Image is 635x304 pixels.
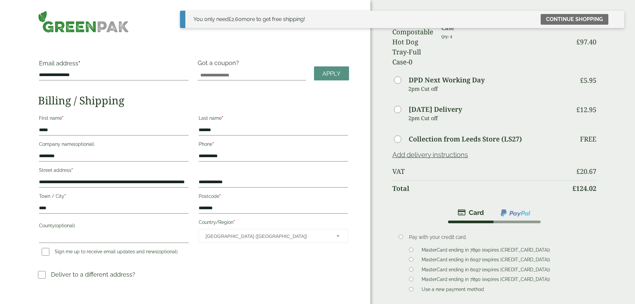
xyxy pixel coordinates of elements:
[322,70,341,77] span: Apply
[576,167,580,176] span: £
[419,267,553,274] label: MasterCard ending in 6097 (expires [CREDIT_CARD_DATA])
[419,247,553,255] label: MasterCard ending in 7890 (expires [CREDIT_CARD_DATA])
[408,84,567,94] p: 2pm Cut off
[419,277,553,284] label: MasterCard ending in 7890 (expires [CREDIT_CARD_DATA])
[199,218,348,229] label: Country/Region
[580,76,596,85] bdi: 5.95
[409,77,485,83] label: DPD Next Working Day
[39,249,180,256] label: Sign me up to receive email updates and news
[576,105,596,114] bdi: 12.95
[199,192,348,203] label: Postcode
[219,194,221,199] abbr: required
[500,209,531,217] img: ppcp-gateway.png
[39,60,188,70] label: Email address
[409,234,587,241] p: Pay with your credit card.
[441,34,452,39] small: Qty: 4
[576,167,596,176] bdi: 20.67
[419,287,487,294] label: Use a new payment method
[39,113,188,125] label: First name
[541,14,608,25] a: Continue shopping
[198,59,242,70] label: Got a coupon?
[392,151,468,159] a: Add delivery instructions
[64,194,66,199] abbr: required
[206,229,328,243] span: United Kingdom (UK)
[51,270,135,279] p: Deliver to a different address?
[212,141,214,147] abbr: required
[39,221,188,232] label: County
[199,229,348,243] span: Country/Region
[314,66,349,81] a: Apply
[199,113,348,125] label: Last name
[408,113,567,123] p: 2pm Cut off
[229,16,231,22] span: £
[157,249,178,254] span: (optional)
[78,60,80,67] abbr: required
[572,184,596,193] bdi: 124.02
[193,15,305,23] div: You only need more to get free shipping!
[55,223,75,228] span: (optional)
[71,168,73,173] abbr: required
[38,94,349,107] h2: Billing / Shipping
[38,11,129,33] img: GreenPak Supplies
[39,139,188,151] label: Company name
[229,16,242,22] span: 2.60
[576,37,580,46] span: £
[458,209,484,217] img: stripe.png
[62,115,64,121] abbr: required
[580,76,584,85] span: £
[392,180,567,197] th: Total
[222,115,223,121] abbr: required
[392,17,433,67] img: 9" Kraft Compostable Hot Dog Tray-Full Case-0
[409,106,462,113] label: [DATE] Delivery
[576,105,580,114] span: £
[74,141,94,147] span: (optional)
[199,139,348,151] label: Phone
[576,37,596,46] bdi: 97.40
[419,257,553,264] label: MasterCard ending in 6097 (expires [CREDIT_CARD_DATA])
[39,166,188,177] label: Street address
[580,135,596,143] p: Free
[42,248,49,256] input: Sign me up to receive email updates and news(optional)
[233,220,235,225] abbr: required
[409,136,522,142] label: Collection from Leeds Store (LS27)
[39,192,188,203] label: Town / City
[572,184,576,193] span: £
[392,164,567,180] th: VAT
